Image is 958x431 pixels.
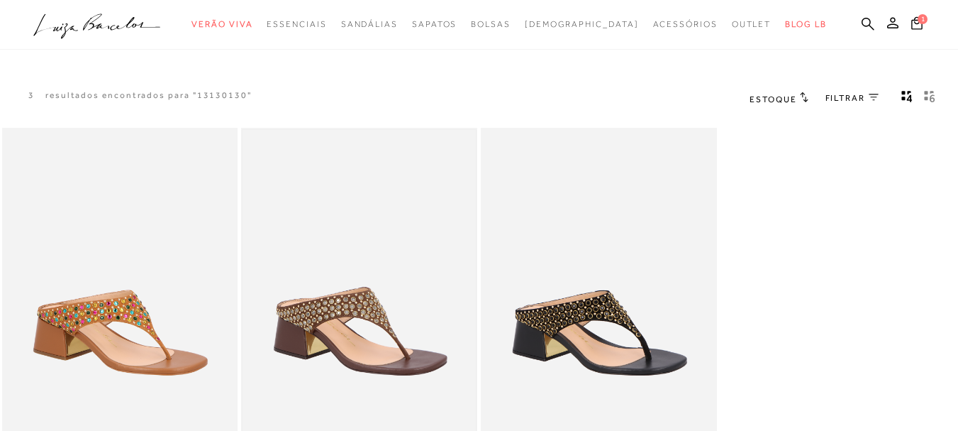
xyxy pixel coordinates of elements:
[412,11,457,38] a: categoryNavScreenReaderText
[471,11,511,38] a: categoryNavScreenReaderText
[525,19,639,29] span: [DEMOGRAPHIC_DATA]
[653,11,718,38] a: categoryNavScreenReaderText
[191,19,252,29] span: Verão Viva
[28,89,35,102] p: 3
[653,19,718,29] span: Acessórios
[825,92,865,104] span: FILTRAR
[750,94,796,104] span: Estoque
[471,19,511,29] span: Bolsas
[191,11,252,38] a: categoryNavScreenReaderText
[920,89,940,108] button: gridText6Desc
[525,11,639,38] a: noSubCategoriesText
[341,11,398,38] a: categoryNavScreenReaderText
[732,19,772,29] span: Outlet
[732,11,772,38] a: categoryNavScreenReaderText
[897,89,917,108] button: Mostrar 4 produtos por linha
[412,19,457,29] span: Sapatos
[267,11,326,38] a: categoryNavScreenReaderText
[267,19,326,29] span: Essenciais
[785,11,826,38] a: BLOG LB
[785,19,826,29] span: BLOG LB
[907,16,927,35] button: 1
[45,89,252,102] : resultados encontrados para "13130130"
[341,19,398,29] span: Sandálias
[918,14,928,24] span: 1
